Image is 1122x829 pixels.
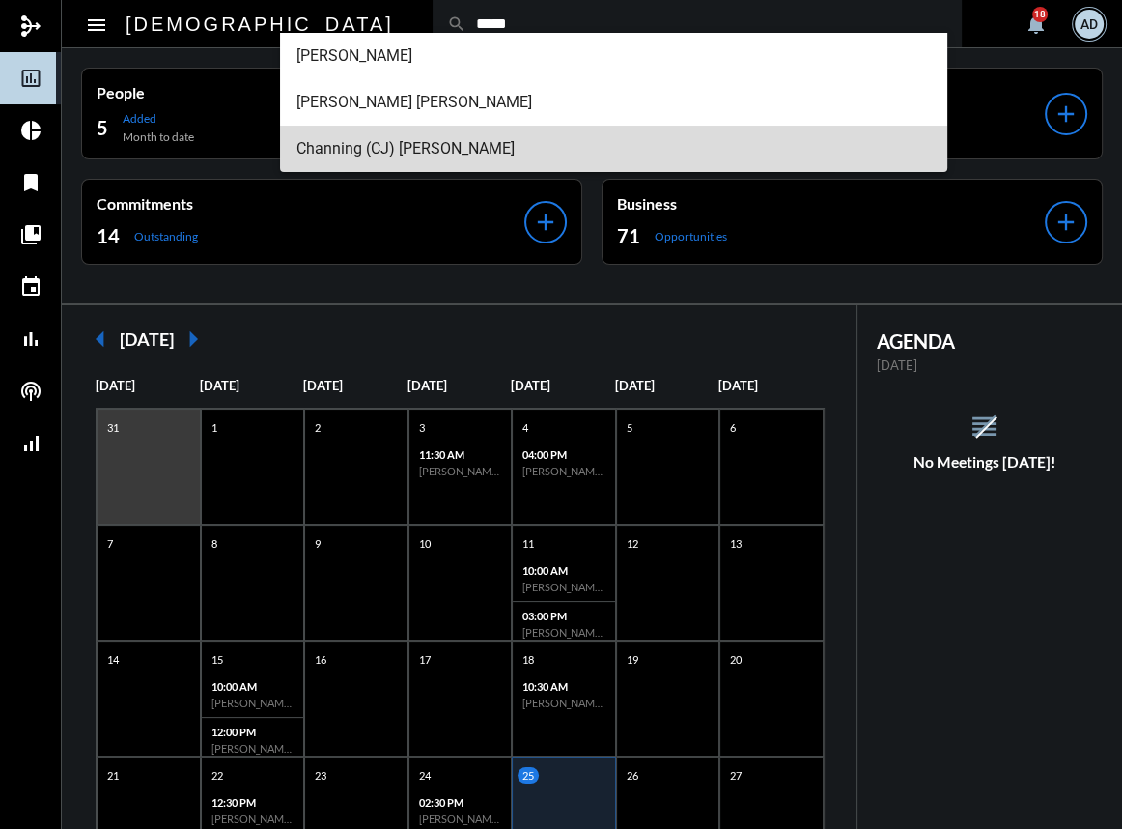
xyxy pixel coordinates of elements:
[303,378,407,393] p: [DATE]
[617,194,1045,213] p: Business
[419,465,502,477] h6: [PERSON_NAME] - Relationship
[211,697,295,709] h6: [PERSON_NAME] - Relationship
[447,14,466,34] mat-icon: search
[97,194,524,213] p: Commitments
[207,535,222,552] p: 8
[419,813,502,825] h6: [PERSON_NAME] - Action
[295,126,931,172] span: Channing (CJ) [PERSON_NAME]
[310,535,325,552] p: 9
[207,651,228,668] p: 15
[1052,100,1080,128] mat-icon: add
[19,223,42,246] mat-icon: collections_bookmark
[19,328,42,351] mat-icon: bar_chart
[77,5,116,43] button: Toggle sidenav
[414,767,435,784] p: 24
[211,813,295,825] h6: [PERSON_NAME] - Action
[522,465,605,477] h6: [PERSON_NAME] - Relationship
[414,651,435,668] p: 17
[522,448,605,461] p: 04:00 PM
[518,651,539,668] p: 18
[96,378,200,393] p: [DATE]
[522,581,605,593] h6: [PERSON_NAME] - Action
[414,419,430,436] p: 3
[725,419,741,436] p: 6
[19,119,42,142] mat-icon: pie_chart
[655,229,727,243] p: Opportunities
[419,796,502,809] p: 02:30 PM
[622,767,643,784] p: 26
[295,79,931,126] span: [PERSON_NAME] [PERSON_NAME]
[102,535,118,552] p: 7
[725,535,746,552] p: 13
[725,651,746,668] p: 20
[120,329,174,350] h2: [DATE]
[200,378,304,393] p: [DATE]
[211,680,295,693] p: 10:00 AM
[126,9,394,40] h2: [DEMOGRAPHIC_DATA]
[81,320,120,358] mat-icon: arrow_left
[877,357,1094,373] p: [DATE]
[19,171,42,194] mat-icon: bookmark
[211,796,295,809] p: 12:30 PM
[718,378,823,393] p: [DATE]
[419,448,502,461] p: 11:30 AM
[725,767,746,784] p: 27
[511,378,615,393] p: [DATE]
[295,33,931,79] span: [PERSON_NAME]
[622,419,637,436] p: 5
[19,275,42,299] mat-icon: event
[1052,209,1080,236] mat-icon: add
[1024,13,1048,36] mat-icon: notifications
[85,14,108,37] mat-icon: Side nav toggle icon
[617,222,640,249] h2: 71
[857,453,1113,471] h5: No Meetings [DATE]!
[532,209,559,236] mat-icon: add
[174,320,212,358] mat-icon: arrow_right
[19,67,42,90] mat-icon: insert_chart_outlined
[1075,10,1104,39] div: AD
[102,651,124,668] p: 14
[518,419,533,436] p: 4
[19,14,42,38] mat-icon: mediation
[97,222,120,249] h2: 14
[102,419,124,436] p: 31
[211,726,295,738] p: 12:00 PM
[522,697,605,709] h6: [PERSON_NAME] - Action
[877,329,1094,353] h2: AGENDA
[522,626,605,639] h6: [PERSON_NAME] - Investment
[518,535,539,552] p: 11
[310,651,331,668] p: 16
[622,651,643,668] p: 19
[518,767,539,784] p: 25
[123,129,194,144] p: Month to date
[211,742,295,755] h6: [PERSON_NAME] - Relationship
[207,419,222,436] p: 1
[522,680,605,693] p: 10:30 AM
[310,767,331,784] p: 23
[622,535,643,552] p: 12
[207,767,228,784] p: 22
[522,564,605,577] p: 10:00 AM
[1032,7,1048,22] div: 18
[123,111,194,126] p: Added
[102,767,124,784] p: 21
[19,380,42,403] mat-icon: podcasts
[310,419,325,436] p: 2
[407,378,512,393] p: [DATE]
[968,411,1000,443] mat-icon: reorder
[414,535,435,552] p: 10
[19,432,42,455] mat-icon: signal_cellular_alt
[97,83,524,101] p: People
[134,229,198,243] p: Outstanding
[615,378,719,393] p: [DATE]
[97,114,108,141] h2: 5
[522,610,605,622] p: 03:00 PM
